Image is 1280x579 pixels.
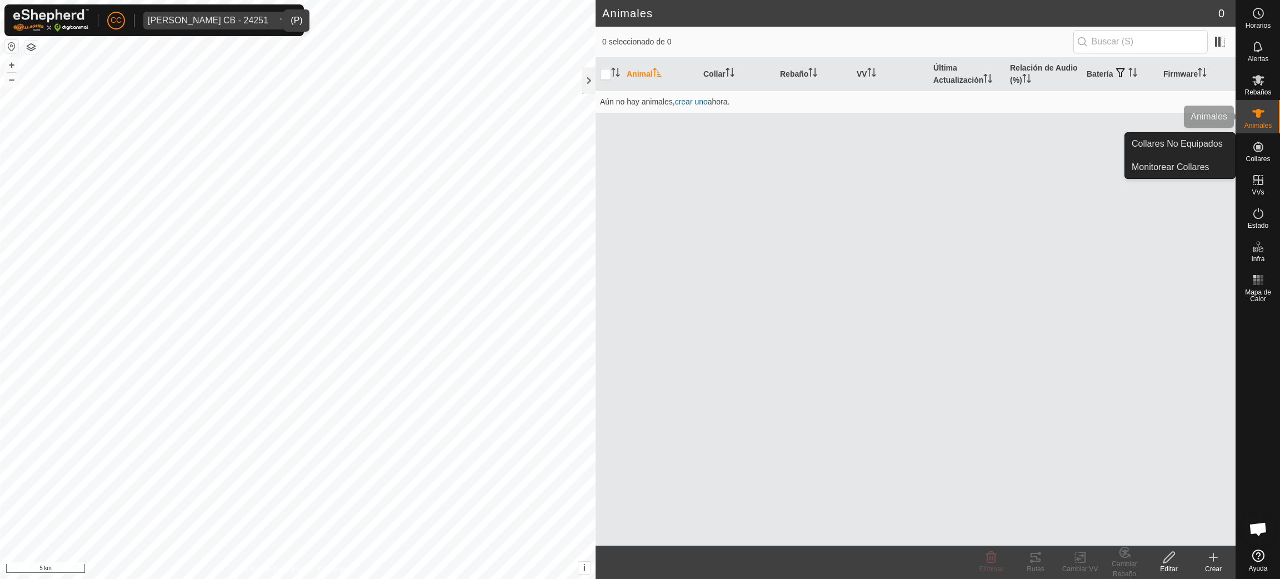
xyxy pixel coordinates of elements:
[583,563,586,572] span: i
[1244,122,1272,129] span: Animales
[852,58,929,91] th: VV
[148,16,268,25] div: [PERSON_NAME] CB - 24251
[1082,58,1159,91] th: Batería
[1236,545,1280,576] a: Ayuda
[1013,564,1058,574] div: Rutas
[979,565,1003,573] span: Eliminar
[675,97,708,106] span: crear uno
[1244,89,1271,96] span: Rebaños
[1218,5,1224,22] span: 0
[699,58,776,91] th: Collar
[1132,137,1223,151] span: Collares No Equipados
[1251,256,1264,262] span: Infra
[1249,565,1268,572] span: Ayuda
[24,41,38,54] button: Capas del Mapa
[929,58,1006,91] th: Última Actualización
[1125,133,1235,155] a: Collares No Equipados
[1006,58,1082,91] th: Relación de Audio (%)
[1242,512,1275,546] div: Chat abierto
[1248,56,1268,62] span: Alertas
[1246,22,1271,29] span: Horarios
[111,14,122,26] span: CC
[1132,161,1209,174] span: Monitorear Collares
[273,12,295,29] div: dropdown trigger
[808,69,817,78] p-sorticon: Activar para ordenar
[1102,559,1147,579] div: Cambiar Rebaño
[1128,69,1137,78] p-sorticon: Activar para ordenar
[622,58,699,91] th: Animal
[602,36,1073,48] span: 0 seleccionado de 0
[1058,564,1102,574] div: Cambiar VV
[1159,58,1236,91] th: Firmware
[1147,564,1191,574] div: Editar
[241,565,304,575] a: Política de Privacidad
[776,58,852,91] th: Rebaño
[5,58,18,72] button: +
[726,69,734,78] p-sorticon: Activar para ordenar
[867,69,876,78] p-sorticon: Activar para ordenar
[1125,156,1235,178] a: Monitorear Collares
[1246,156,1270,162] span: Collares
[1248,222,1268,229] span: Estado
[653,69,662,78] p-sorticon: Activar para ordenar
[318,565,355,575] a: Contáctenos
[1252,189,1264,196] span: VVs
[1198,69,1207,78] p-sorticon: Activar para ordenar
[1073,30,1208,53] input: Buscar (S)
[143,12,273,29] span: Campos Lopez CB - 24251
[983,76,992,84] p-sorticon: Activar para ordenar
[596,91,1236,113] td: Aún no hay animales, ahora.
[602,7,1218,20] h2: Animales
[578,562,591,574] button: i
[5,73,18,86] button: –
[611,69,620,78] p-sorticon: Activar para ordenar
[1022,76,1031,84] p-sorticon: Activar para ordenar
[1191,564,1236,574] div: Crear
[13,9,89,32] img: Logo Gallagher
[5,40,18,53] button: Restablecer Mapa
[1239,289,1277,302] span: Mapa de Calor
